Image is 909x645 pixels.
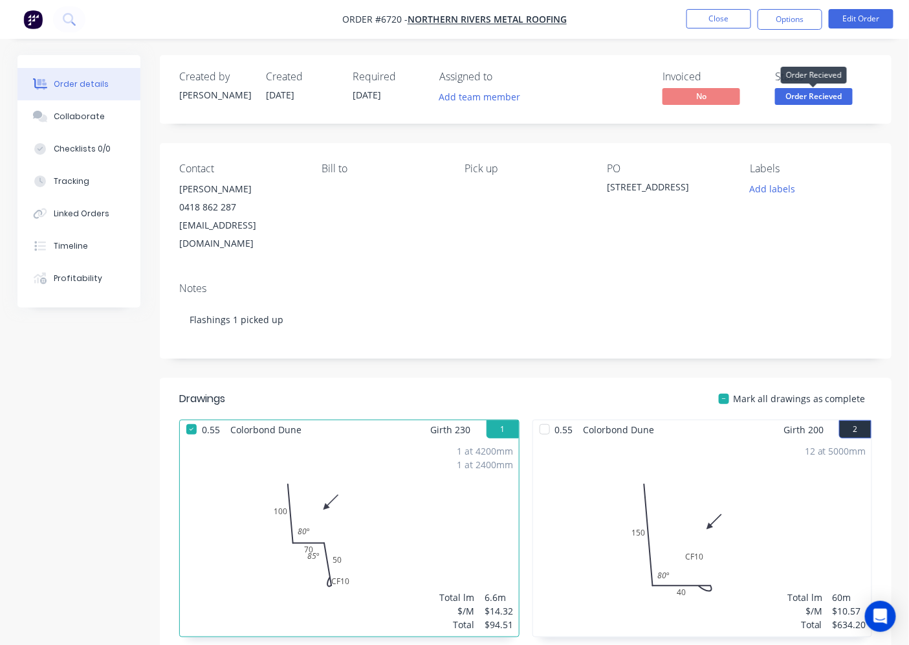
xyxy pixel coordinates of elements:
[179,180,301,198] div: [PERSON_NAME]
[781,67,847,84] div: Order Recieved
[608,180,730,198] div: [STREET_ADDRESS]
[485,618,514,631] div: $94.51
[17,133,140,165] button: Checklists 0/0
[179,180,301,253] div: [PERSON_NAME]0418 862 287[EMAIL_ADDRESS][DOMAIN_NAME]
[457,458,514,471] div: 1 at 2400mm
[17,68,140,100] button: Order details
[179,300,872,339] div: Flashings 1 picked up
[805,444,866,458] div: 12 at 5000mm
[179,198,301,216] div: 0418 862 287
[54,143,111,155] div: Checklists 0/0
[833,604,866,618] div: $10.57
[775,71,872,83] div: Status
[775,88,853,104] span: Order Recieved
[408,14,567,26] a: Northern Rivers Metal Roofing
[440,604,475,618] div: $/M
[578,420,660,439] span: Colorbond Dune
[342,14,408,26] span: Order #6720 -
[54,240,88,252] div: Timeline
[17,262,140,295] button: Profitability
[686,9,751,28] button: Close
[17,100,140,133] button: Collaborate
[439,71,569,83] div: Assigned to
[833,618,866,631] div: $634.20
[787,591,822,604] div: Total lm
[179,88,250,102] div: [PERSON_NAME]
[787,618,822,631] div: Total
[322,163,444,175] div: Bill to
[180,439,519,637] div: 010070CF105080º85º1 at 4200mm1 at 2400mmTotal lm$/MTotal6.6m$14.32$94.51
[54,111,105,122] div: Collaborate
[179,282,872,295] div: Notes
[533,439,872,637] div: 0150CF104080º12 at 5000mmTotal lm$/MTotal60m$10.57$634.20
[266,89,294,101] span: [DATE]
[758,9,822,30] button: Options
[733,392,866,405] span: Mark all drawings as complete
[353,71,424,83] div: Required
[550,420,578,439] span: 0.55
[197,420,225,439] span: 0.55
[54,78,109,90] div: Order details
[54,273,102,284] div: Profitability
[17,230,140,262] button: Timeline
[783,420,824,439] span: Girth 200
[829,9,893,28] button: Edit Order
[485,591,514,604] div: 6.6m
[663,71,760,83] div: Invoiced
[17,198,140,230] button: Linked Orders
[431,420,471,439] span: Girth 230
[179,71,250,83] div: Created by
[23,10,43,29] img: Factory
[839,420,871,438] button: 2
[440,618,475,631] div: Total
[787,604,822,618] div: $/M
[266,71,337,83] div: Created
[54,208,109,220] div: Linked Orders
[663,88,740,104] span: No
[485,604,514,618] div: $14.32
[54,175,89,187] div: Tracking
[487,420,519,438] button: 1
[833,591,866,604] div: 60m
[440,591,475,604] div: Total lm
[439,88,527,106] button: Add team member
[179,216,301,253] div: [EMAIL_ADDRESS][DOMAIN_NAME]
[432,88,527,106] button: Add team member
[179,391,225,407] div: Drawings
[750,163,872,175] div: Labels
[608,163,730,175] div: PO
[17,165,140,198] button: Tracking
[465,163,587,175] div: Pick up
[743,180,802,198] button: Add labels
[457,444,514,458] div: 1 at 4200mm
[865,601,896,632] div: Open Intercom Messenger
[225,420,307,439] span: Colorbond Dune
[775,88,853,107] button: Order Recieved
[179,163,301,175] div: Contact
[353,89,381,101] span: [DATE]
